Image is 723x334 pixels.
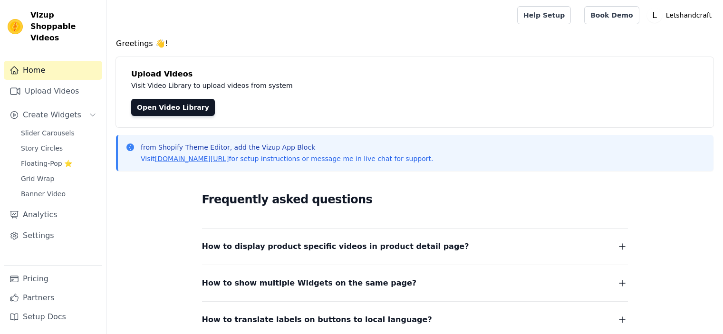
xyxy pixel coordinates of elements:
[202,190,628,209] h2: Frequently asked questions
[517,6,571,24] a: Help Setup
[202,240,628,253] button: How to display product specific videos in product detail page?
[4,61,102,80] a: Home
[30,10,98,44] span: Vizup Shoppable Videos
[4,82,102,101] a: Upload Videos
[15,172,102,185] a: Grid Wrap
[15,157,102,170] a: Floating-Pop ⭐
[662,7,715,24] p: Letshandcraft
[116,38,713,49] h4: Greetings 👋!
[202,240,469,253] span: How to display product specific videos in product detail page?
[202,313,432,326] span: How to translate labels on buttons to local language?
[155,155,229,162] a: [DOMAIN_NAME][URL]
[21,174,54,183] span: Grid Wrap
[4,105,102,124] button: Create Widgets
[584,6,639,24] a: Book Demo
[21,189,66,199] span: Banner Video
[8,19,23,34] img: Vizup
[4,205,102,224] a: Analytics
[21,128,75,138] span: Slider Carousels
[4,226,102,245] a: Settings
[23,109,81,121] span: Create Widgets
[15,187,102,200] a: Banner Video
[4,307,102,326] a: Setup Docs
[131,99,215,116] a: Open Video Library
[15,126,102,140] a: Slider Carousels
[15,142,102,155] a: Story Circles
[652,10,657,20] text: L
[4,288,102,307] a: Partners
[202,277,628,290] button: How to show multiple Widgets on the same page?
[21,143,63,153] span: Story Circles
[4,269,102,288] a: Pricing
[202,277,417,290] span: How to show multiple Widgets on the same page?
[141,143,433,152] p: from Shopify Theme Editor, add the Vizup App Block
[647,7,715,24] button: L Letshandcraft
[202,313,628,326] button: How to translate labels on buttons to local language?
[141,154,433,163] p: Visit for setup instructions or message me in live chat for support.
[21,159,72,168] span: Floating-Pop ⭐
[131,80,557,91] p: Visit Video Library to upload videos from system
[131,68,698,80] h4: Upload Videos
